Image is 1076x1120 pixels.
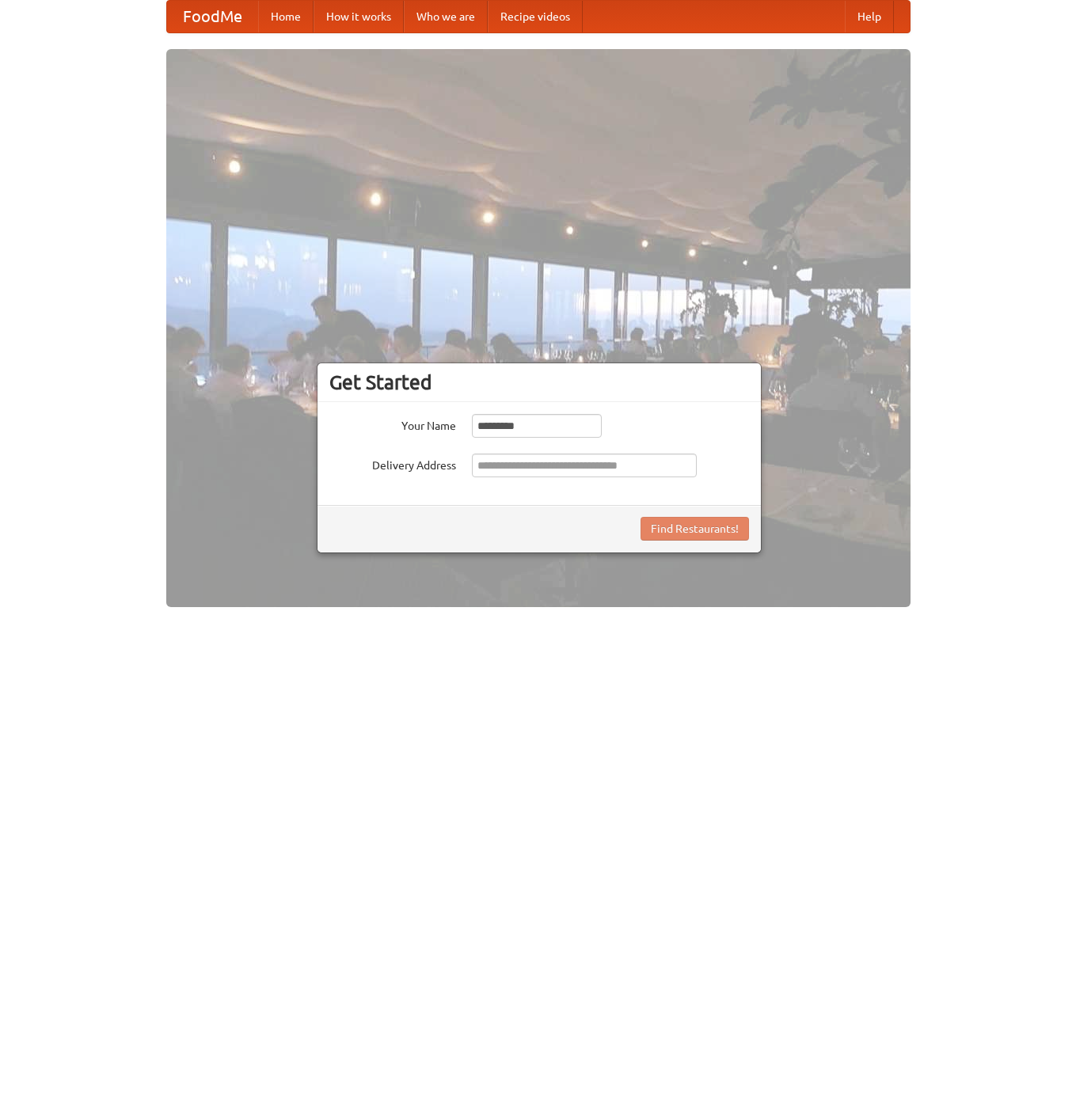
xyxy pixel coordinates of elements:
[404,1,488,32] a: Who we are
[329,454,456,473] label: Delivery Address
[488,1,583,32] a: Recipe videos
[167,1,258,32] a: FoodMe
[258,1,314,32] a: Home
[845,1,894,32] a: Help
[329,414,456,434] label: Your Name
[329,370,749,394] h3: Get Started
[641,517,749,541] button: Find Restaurants!
[314,1,404,32] a: How it works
